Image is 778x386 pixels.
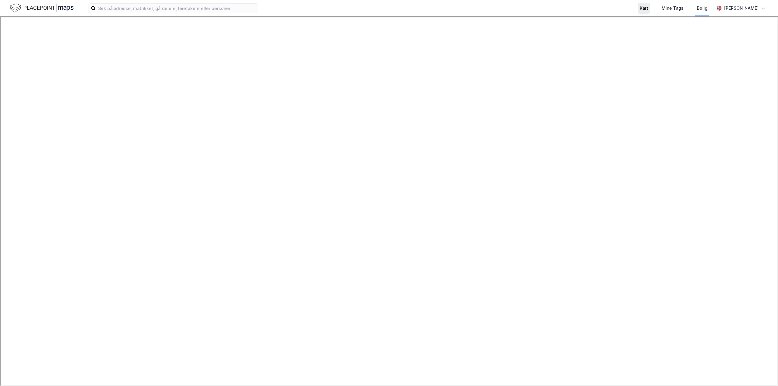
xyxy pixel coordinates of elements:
[748,357,778,386] div: Kontrollprogram for chat
[748,357,778,386] iframe: Chat Widget
[662,5,683,12] div: Mine Tags
[10,3,74,13] img: logo.f888ab2527a4732fd821a326f86c7f29.svg
[640,5,648,12] div: Kart
[96,4,258,13] input: Søk på adresse, matrikkel, gårdeiere, leietakere eller personer
[724,5,759,12] div: [PERSON_NAME]
[697,5,707,12] div: Bolig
